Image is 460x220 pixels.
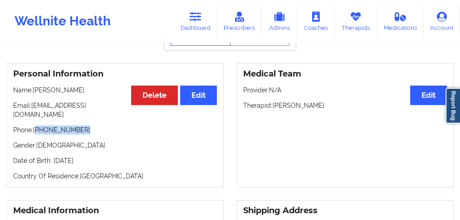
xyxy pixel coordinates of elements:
[262,6,297,36] a: Admins
[410,86,447,105] button: Edit
[13,156,217,165] p: Date of Birth: [DATE]
[243,101,447,110] p: Therapist: [PERSON_NAME]
[13,141,217,150] p: Gender: [DEMOGRAPHIC_DATA]
[180,86,217,105] button: Edit
[13,125,217,134] p: Phone: [PHONE_NUMBER]
[174,6,217,36] a: Dashboard
[377,6,424,36] a: Medications
[423,6,460,36] a: Account
[243,69,447,79] h3: Medical Team
[131,86,178,105] button: Delete
[13,69,217,79] h3: Personal Information
[217,6,262,36] a: Prescribers
[243,86,447,95] p: Provider: N/A
[445,88,460,124] a: Report Bug
[13,101,217,119] p: Email: [EMAIL_ADDRESS][DOMAIN_NAME]
[243,206,447,216] h3: Shipping Address
[13,206,217,216] h3: Medical Information
[335,6,377,36] a: Therapists
[13,172,217,181] p: Country Of Residence: [GEOGRAPHIC_DATA]
[13,86,217,95] p: Name: [PERSON_NAME]
[297,6,335,36] a: Coaches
